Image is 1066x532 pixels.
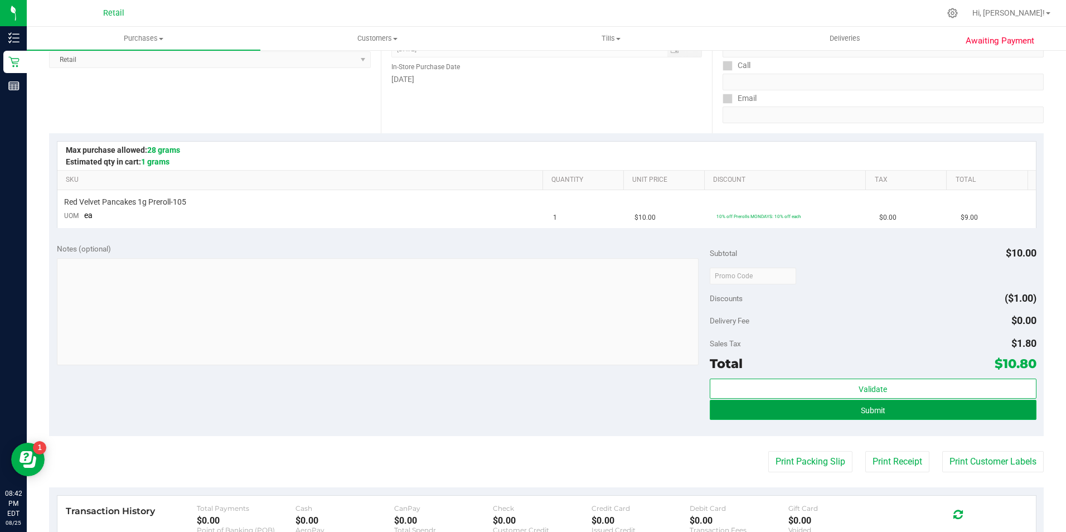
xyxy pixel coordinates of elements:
[788,504,887,512] div: Gift Card
[261,33,493,43] span: Customers
[394,515,493,526] div: $0.00
[64,212,79,220] span: UOM
[495,27,728,50] a: Tills
[551,176,619,185] a: Quantity
[592,504,690,512] div: Credit Card
[141,157,169,166] span: 1 grams
[1011,337,1036,349] span: $1.80
[972,8,1045,17] span: Hi, [PERSON_NAME]!
[632,176,700,185] a: Unit Price
[710,339,741,348] span: Sales Tax
[690,515,788,526] div: $0.00
[27,33,260,43] span: Purchases
[295,515,394,526] div: $0.00
[84,211,93,220] span: ea
[592,515,690,526] div: $0.00
[946,8,960,18] div: Manage settings
[723,74,1044,90] input: Format: (999) 999-9999
[1011,315,1036,326] span: $0.00
[553,212,557,223] span: 1
[1005,292,1036,304] span: ($1.00)
[1006,247,1036,259] span: $10.00
[8,32,20,43] inline-svg: Inventory
[493,515,592,526] div: $0.00
[64,197,186,207] span: Red Velvet Pancakes 1g Preroll-105
[197,504,295,512] div: Total Payments
[713,176,861,185] a: Discount
[391,62,460,72] label: In-Store Purchase Date
[66,157,169,166] span: Estimated qty in cart:
[394,504,493,512] div: CanPay
[634,212,656,223] span: $10.00
[295,504,394,512] div: Cash
[5,489,22,519] p: 08:42 PM EDT
[33,441,46,454] iframe: Resource center unread badge
[728,27,962,50] a: Deliveries
[710,316,749,325] span: Delivery Fee
[495,33,728,43] span: Tills
[859,385,887,394] span: Validate
[723,57,750,74] label: Call
[197,515,295,526] div: $0.00
[8,80,20,91] inline-svg: Reports
[391,74,702,85] div: [DATE]
[710,288,743,308] span: Discounts
[956,176,1023,185] a: Total
[5,519,22,527] p: 08/25
[66,176,538,185] a: SKU
[710,356,743,371] span: Total
[942,451,1044,472] button: Print Customer Labels
[710,379,1036,399] button: Validate
[147,146,180,154] span: 28 grams
[103,8,124,18] span: Retail
[815,33,875,43] span: Deliveries
[961,212,978,223] span: $9.00
[723,90,757,107] label: Email
[66,146,180,154] span: Max purchase allowed:
[493,504,592,512] div: Check
[260,27,494,50] a: Customers
[788,515,887,526] div: $0.00
[768,451,852,472] button: Print Packing Slip
[995,356,1036,371] span: $10.80
[710,400,1036,420] button: Submit
[710,249,737,258] span: Subtotal
[875,176,942,185] a: Tax
[966,35,1034,47] span: Awaiting Payment
[879,212,897,223] span: $0.00
[716,214,801,219] span: 10% off Prerolls MONDAYS: 10% off each
[11,443,45,476] iframe: Resource center
[27,27,260,50] a: Purchases
[8,56,20,67] inline-svg: Retail
[710,268,796,284] input: Promo Code
[861,406,885,415] span: Submit
[57,244,111,253] span: Notes (optional)
[865,451,929,472] button: Print Receipt
[690,504,788,512] div: Debit Card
